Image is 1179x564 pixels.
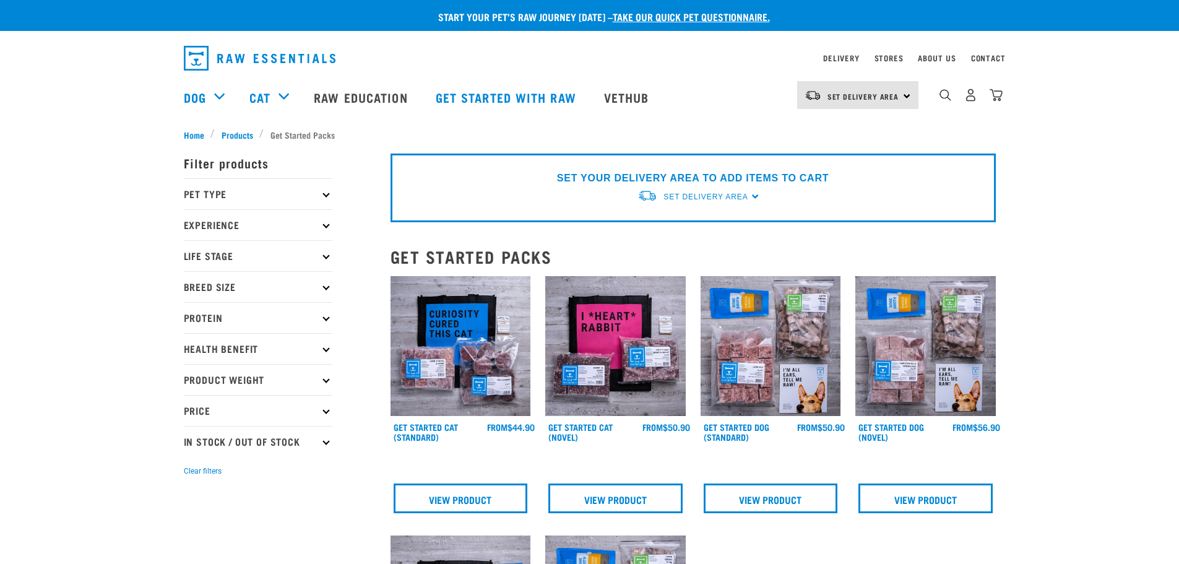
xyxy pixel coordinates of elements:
[423,72,592,122] a: Get started with Raw
[548,425,613,439] a: Get Started Cat (Novel)
[184,209,332,240] p: Experience
[827,94,899,98] span: Set Delivery Area
[184,178,332,209] p: Pet Type
[704,484,838,513] a: View Product
[823,56,859,60] a: Delivery
[701,276,841,417] img: NSP Dog Standard Update
[704,425,769,439] a: Get Started Dog (Standard)
[797,422,845,432] div: $50.90
[939,89,951,101] img: home-icon-1@2x.png
[184,46,335,71] img: Raw Essentials Logo
[592,72,665,122] a: Vethub
[184,128,204,141] span: Home
[184,128,211,141] a: Home
[545,276,686,417] img: Assortment Of Raw Essential Products For Cats Including, Pink And Black Tote Bag With "I *Heart* ...
[990,89,1003,102] img: home-icon@2x.png
[637,189,657,202] img: van-moving.png
[184,333,332,364] p: Health Benefit
[548,484,683,513] a: View Product
[391,276,531,417] img: Assortment Of Raw Essential Products For Cats Including, Blue And Black Tote Bag With "Curiosity ...
[875,56,904,60] a: Stores
[642,422,690,432] div: $50.90
[184,426,332,457] p: In Stock / Out Of Stock
[394,425,458,439] a: Get Started Cat (Standard)
[952,425,973,429] span: FROM
[222,128,253,141] span: Products
[249,88,270,106] a: Cat
[805,90,821,101] img: van-moving.png
[971,56,1006,60] a: Contact
[391,247,996,266] h2: Get Started Packs
[184,128,996,141] nav: breadcrumbs
[215,128,259,141] a: Products
[301,72,423,122] a: Raw Education
[174,41,1006,76] nav: dropdown navigation
[858,425,924,439] a: Get Started Dog (Novel)
[184,88,206,106] a: Dog
[184,364,332,395] p: Product Weight
[184,147,332,178] p: Filter products
[964,89,977,102] img: user.png
[184,240,332,271] p: Life Stage
[858,484,993,513] a: View Product
[487,422,535,432] div: $44.90
[184,302,332,333] p: Protein
[797,425,818,429] span: FROM
[642,425,663,429] span: FROM
[952,422,1000,432] div: $56.90
[918,56,956,60] a: About Us
[557,171,829,186] p: SET YOUR DELIVERY AREA TO ADD ITEMS TO CART
[184,466,222,477] button: Clear filters
[855,276,996,417] img: NSP Dog Novel Update
[487,425,507,429] span: FROM
[184,395,332,426] p: Price
[394,484,528,513] a: View Product
[613,14,770,19] a: take our quick pet questionnaire.
[663,193,748,201] span: Set Delivery Area
[184,271,332,302] p: Breed Size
